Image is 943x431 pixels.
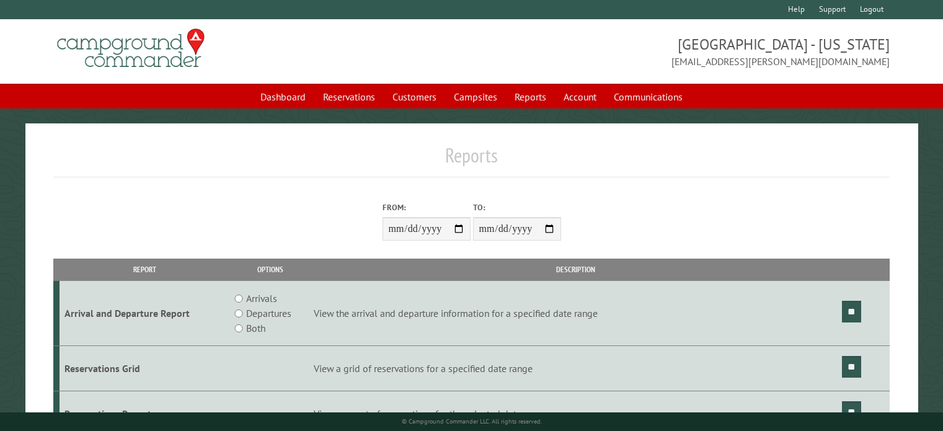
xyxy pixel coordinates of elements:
[312,259,840,280] th: Description
[402,417,542,425] small: © Campground Commander LLC. All rights reserved.
[53,24,208,73] img: Campground Commander
[60,346,229,391] td: Reservations Grid
[316,85,383,109] a: Reservations
[312,281,840,346] td: View the arrival and departure information for a specified date range
[229,259,312,280] th: Options
[383,202,471,213] label: From:
[472,34,890,69] span: [GEOGRAPHIC_DATA] - [US_STATE] [EMAIL_ADDRESS][PERSON_NAME][DOMAIN_NAME]
[60,281,229,346] td: Arrival and Departure Report
[246,306,291,321] label: Departures
[53,143,890,177] h1: Reports
[507,85,554,109] a: Reports
[312,346,840,391] td: View a grid of reservations for a specified date range
[473,202,561,213] label: To:
[246,291,277,306] label: Arrivals
[60,259,229,280] th: Report
[385,85,444,109] a: Customers
[446,85,505,109] a: Campsites
[556,85,604,109] a: Account
[606,85,690,109] a: Communications
[253,85,313,109] a: Dashboard
[246,321,265,335] label: Both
